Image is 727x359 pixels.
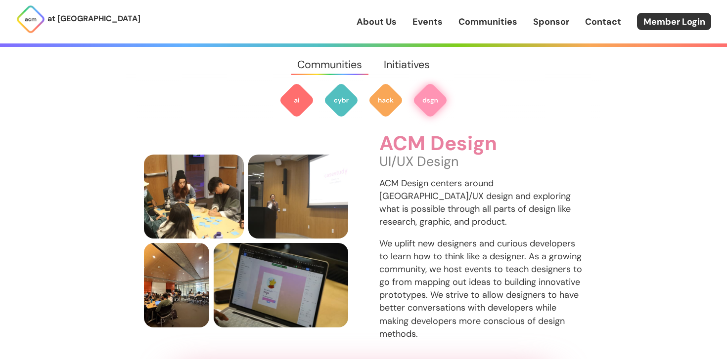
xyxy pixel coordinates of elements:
[287,47,373,82] a: Communities
[368,82,404,118] img: ACM Hack
[637,13,711,30] a: Member Login
[373,47,440,82] a: Initiatives
[357,15,397,28] a: About Us
[379,133,584,155] h3: ACM Design
[144,243,209,327] img: Design event wide shot
[323,82,359,118] img: ACM Cyber
[16,4,140,34] a: at [GEOGRAPHIC_DATA]
[16,4,45,34] img: ACM Logo
[412,82,448,118] img: ACM Design
[144,155,244,239] img: People brainstorming designs on sticky notes
[47,12,140,25] p: at [GEOGRAPHIC_DATA]
[248,155,348,239] img: Design presenter presenting
[412,15,443,28] a: Events
[214,243,348,327] img: Example design project
[279,82,315,118] img: ACM AI
[379,177,584,228] p: ACM Design centers around [GEOGRAPHIC_DATA]/UX design and exploring what is possible through all ...
[379,155,584,168] p: UI/UX Design
[458,15,517,28] a: Communities
[585,15,621,28] a: Contact
[533,15,569,28] a: Sponsor
[379,237,584,340] p: We uplift new designers and curious developers to learn how to think like a designer. As a growin...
